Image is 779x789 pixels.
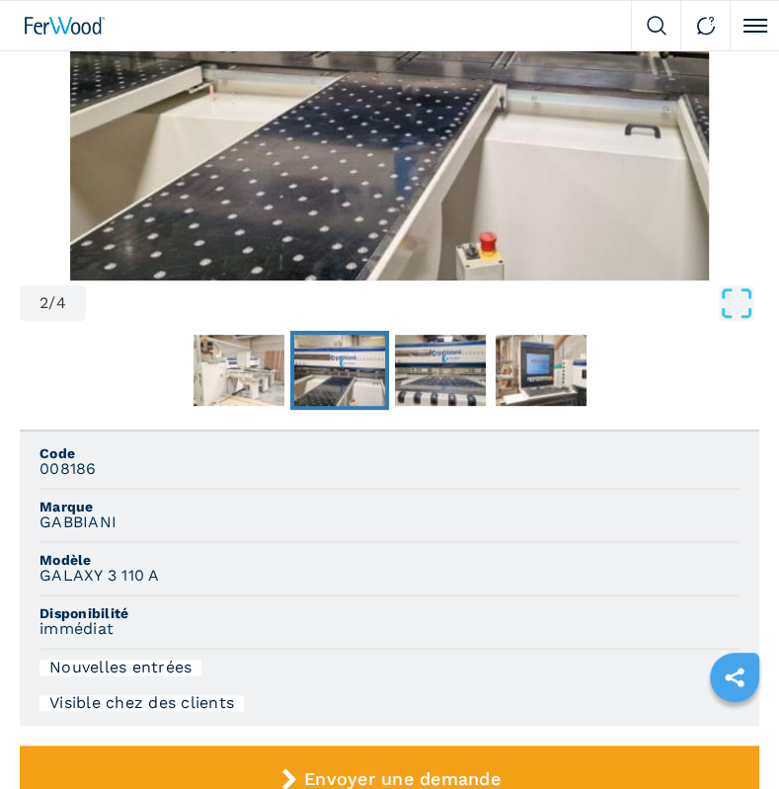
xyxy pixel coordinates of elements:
[289,331,388,410] button: Go to Slide 2
[491,331,589,410] button: Go to Slide 4
[394,335,485,406] img: 69f861a5b2aaa7f728b0a4488b45f1fb
[495,335,585,406] img: e695465fe0975eaab5529563c5a464bf
[39,695,244,711] div: Visible chez des clients
[193,335,283,406] img: d51dfa81936120158940f73331bc59a8
[56,295,66,311] span: 4
[696,16,716,36] img: Contact us
[48,295,55,311] span: /
[39,660,201,675] div: Nouvelles entrées
[647,16,666,36] img: Search
[39,460,97,478] h3: 008186
[25,17,106,35] img: Ferwood
[39,513,117,531] h3: GABBIANI
[91,285,754,321] button: Open Fullscreen
[39,620,114,638] h3: immédiat
[39,553,740,567] span: Modèle
[730,1,779,50] button: Click to toggle menu
[189,331,287,410] button: Go to Slide 1
[304,768,501,789] span: Envoyer une demande
[39,446,740,460] span: Code
[39,567,160,585] h3: GALAXY 3 110 A
[39,500,740,513] span: Marque
[39,295,48,311] span: 2
[39,606,740,620] span: Disponibilité
[20,331,759,410] nav: Thumbnail Navigation
[695,700,764,774] iframe: Chat
[293,335,384,406] img: c7fa64f6fa5d96735c2dbdda7fcb2996
[710,653,759,702] a: sharethis
[390,331,489,410] button: Go to Slide 3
